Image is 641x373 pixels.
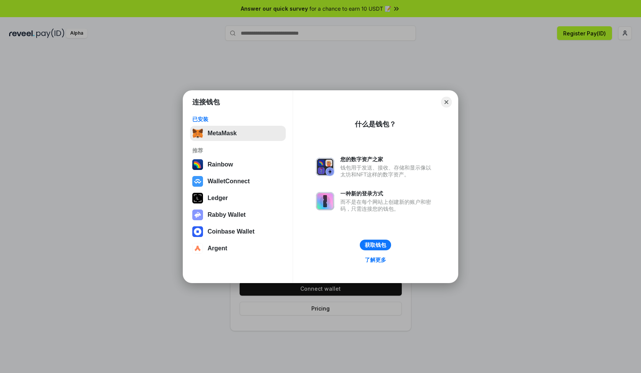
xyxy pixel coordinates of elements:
[192,193,203,203] img: svg+xml,%3Csvg%20xmlns%3D%22http%3A%2F%2Fwww.w3.org%2F2000%2Fsvg%22%20width%3D%2228%22%20height%3...
[192,147,283,154] div: 推荐
[192,98,220,107] h1: 连接钱包
[192,128,203,139] img: svg+xml,%3Csvg%20fill%3D%22none%22%20height%3D%2233%22%20viewBox%3D%220%200%2035%2033%22%20width%...
[355,120,396,129] div: 什么是钱包？
[192,116,283,123] div: 已安装
[190,207,286,223] button: Rabby Wallet
[192,243,203,254] img: svg+xml,%3Csvg%20width%3D%2228%22%20height%3D%2228%22%20viewBox%3D%220%200%2028%2028%22%20fill%3D...
[190,157,286,172] button: Rainbow
[208,211,246,218] div: Rabby Wallet
[340,190,435,197] div: 一种新的登录方式
[208,130,237,137] div: MetaMask
[190,126,286,141] button: MetaMask
[208,195,228,202] div: Ledger
[360,240,391,250] button: 获取钱包
[316,158,334,176] img: svg+xml,%3Csvg%20xmlns%3D%22http%3A%2F%2Fwww.w3.org%2F2000%2Fsvg%22%20fill%3D%22none%22%20viewBox...
[365,256,386,263] div: 了解更多
[360,255,391,265] a: 了解更多
[190,174,286,189] button: WalletConnect
[190,241,286,256] button: Argent
[192,159,203,170] img: svg+xml,%3Csvg%20width%3D%22120%22%20height%3D%22120%22%20viewBox%3D%220%200%20120%20120%22%20fil...
[208,228,254,235] div: Coinbase Wallet
[190,224,286,239] button: Coinbase Wallet
[316,192,334,210] img: svg+xml,%3Csvg%20xmlns%3D%22http%3A%2F%2Fwww.w3.org%2F2000%2Fsvg%22%20fill%3D%22none%22%20viewBox...
[190,191,286,206] button: Ledger
[365,242,386,248] div: 获取钱包
[208,178,250,185] div: WalletConnect
[192,210,203,220] img: svg+xml,%3Csvg%20xmlns%3D%22http%3A%2F%2Fwww.w3.org%2F2000%2Fsvg%22%20fill%3D%22none%22%20viewBox...
[340,156,435,163] div: 您的数字资产之家
[340,199,435,212] div: 而不是在每个网站上创建新的账户和密码，只需连接您的钱包。
[192,176,203,187] img: svg+xml,%3Csvg%20width%3D%2228%22%20height%3D%2228%22%20viewBox%3D%220%200%2028%2028%22%20fill%3D...
[192,226,203,237] img: svg+xml,%3Csvg%20width%3D%2228%22%20height%3D%2228%22%20viewBox%3D%220%200%2028%2028%22%20fill%3D...
[441,97,452,107] button: Close
[208,161,233,168] div: Rainbow
[340,164,435,178] div: 钱包用于发送、接收、存储和显示像以太坊和NFT这样的数字资产。
[208,245,227,252] div: Argent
